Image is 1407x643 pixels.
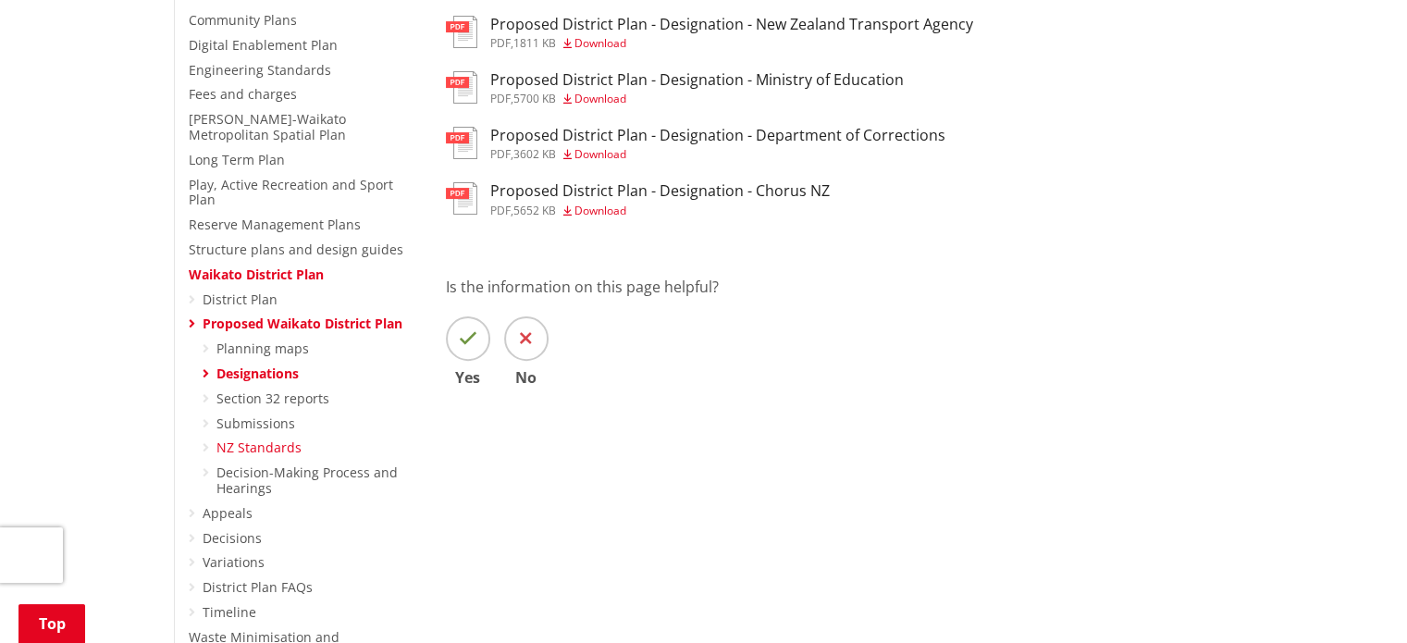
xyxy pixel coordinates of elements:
span: Yes [446,370,490,385]
a: Proposed District Plan - Designation - New Zealand Transport Agency pdf,1811 KB Download [446,16,973,49]
a: Section 32 reports [216,390,329,407]
h3: Proposed District Plan - Designation - New Zealand Transport Agency [490,16,973,33]
a: Appeals [203,504,253,522]
a: Proposed District Plan - Designation - Ministry of Education pdf,5700 KB Download [446,71,904,105]
h3: Proposed District Plan - Designation - Chorus NZ [490,182,830,200]
a: District Plan FAQs [203,578,313,596]
h3: Proposed District Plan - Designation - Ministry of Education [490,71,904,89]
span: No [504,370,549,385]
span: 5652 KB [513,203,556,218]
a: Proposed District Plan - Designation - Department of Corrections pdf,3602 KB Download [446,127,945,160]
a: Designations [216,365,299,382]
a: Play, Active Recreation and Sport Plan [189,176,393,209]
h3: Proposed District Plan - Designation - Department of Corrections [490,127,945,144]
p: Is the information on this page helpful? [446,276,1234,298]
div: , [490,93,904,105]
div: , [490,38,973,49]
a: Long Term Plan [189,151,285,168]
a: Proposed Waikato District Plan [203,315,402,332]
img: document-pdf.svg [446,127,477,159]
a: Digital Enablement Plan [189,36,338,54]
span: 5700 KB [513,91,556,106]
img: document-pdf.svg [446,71,477,104]
a: Proposed District Plan - Designation - Chorus NZ pdf,5652 KB Download [446,182,830,216]
div: , [490,205,830,216]
a: Community Plans [189,11,297,29]
a: Structure plans and design guides [189,241,403,258]
div: , [490,149,945,160]
span: pdf [490,35,511,51]
a: Waikato District Plan [189,266,324,283]
a: Submissions [216,414,295,432]
a: Engineering Standards [189,61,331,79]
iframe: Messenger Launcher [1322,565,1388,632]
a: Top [19,604,85,643]
a: Fees and charges [189,85,297,103]
a: [PERSON_NAME]-Waikato Metropolitan Spatial Plan [189,110,346,143]
span: pdf [490,146,511,162]
a: Timeline [203,603,256,621]
span: Download [574,91,626,106]
span: Download [574,35,626,51]
span: pdf [490,91,511,106]
a: Decision-Making Process and Hearings [216,464,398,497]
img: document-pdf.svg [446,16,477,48]
a: District Plan [203,291,278,308]
a: Variations [203,553,265,571]
a: Reserve Management Plans [189,216,361,233]
a: Planning maps [216,340,309,357]
span: 1811 KB [513,35,556,51]
a: NZ Standards [216,439,302,456]
span: pdf [490,203,511,218]
span: Download [574,146,626,162]
a: Decisions [203,529,262,547]
span: 3602 KB [513,146,556,162]
span: Download [574,203,626,218]
img: document-pdf.svg [446,182,477,215]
